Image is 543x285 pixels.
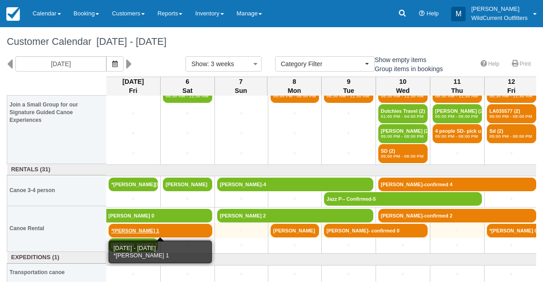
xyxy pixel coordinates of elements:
[378,124,428,143] a: [PERSON_NAME] (2)05:00 PM - 08:00 PM
[106,77,160,96] th: [DATE] Fri
[163,109,212,118] a: +
[109,270,158,279] a: +
[109,224,212,237] a: *[PERSON_NAME] 1
[275,56,375,72] button: Category Filter
[217,226,266,235] a: +
[324,129,373,138] a: +
[163,241,212,250] a: +
[435,93,479,99] em: 08:30 AM - 11:30 AM
[433,124,482,143] a: 4 people SD- pick up (3)05:00 PM - 08:00 PM
[163,194,212,204] a: +
[487,241,536,250] a: +
[487,149,536,158] a: +
[381,114,425,119] em: 01:00 PM - 04:00 PM
[327,93,371,99] em: 08:30 AM - 11:30 AM
[433,270,482,279] a: +
[109,109,158,118] a: +
[217,129,266,138] a: +
[378,241,428,250] a: +
[271,194,319,204] a: +
[433,241,482,250] a: +
[273,93,316,99] em: 05:00 PM - 08:00 PM
[471,5,528,14] p: [PERSON_NAME]
[163,149,212,158] a: +
[322,77,376,96] th: 9 Tue
[109,149,158,158] a: +
[163,270,212,279] a: +
[324,149,373,158] a: +
[191,60,207,68] span: Show
[433,149,482,158] a: +
[271,270,319,279] a: +
[471,14,528,23] p: WildCurrent Outfitters
[376,77,430,96] th: 10 Wed
[490,134,533,139] em: 05:00 PM - 08:00 PM
[271,241,319,250] a: +
[217,109,266,118] a: +
[435,114,479,119] em: 05:00 PM - 08:00 PM
[419,11,425,17] i: Help
[217,178,373,191] a: [PERSON_NAME]-4
[160,77,214,96] th: 6 Sat
[324,109,373,118] a: +
[271,224,319,237] a: [PERSON_NAME]
[91,36,167,47] span: [DATE] - [DATE]
[487,270,536,279] a: +
[490,114,533,119] em: 05:00 PM - 08:00 PM
[217,209,373,222] a: [PERSON_NAME] 2
[381,134,425,139] em: 05:00 PM - 08:00 PM
[6,7,20,21] img: checkfront-main-nav-mini-logo.png
[378,104,428,123] a: Dutchies Travel (2)01:00 PM - 04:00 PM
[217,270,266,279] a: +
[378,178,536,191] a: [PERSON_NAME]-confirmed 4
[163,129,212,138] a: +
[433,104,482,123] a: [PERSON_NAME] (2)05:00 PM - 08:00 PM
[364,65,450,72] span: Group items in bookings
[427,10,439,17] span: Help
[378,209,536,222] a: [PERSON_NAME]-confirmed 2
[271,109,319,118] a: +
[381,154,425,159] em: 05:00 PM - 08:00 PM
[324,224,428,237] a: [PERSON_NAME]- confirmed 0
[430,77,484,96] th: 11 Thu
[378,144,428,163] a: SD (2)05:00 PM - 08:00 PM
[214,77,267,96] th: 7 Sun
[364,53,432,67] label: Show empty items
[271,149,319,158] a: +
[364,56,433,63] span: Show empty items
[435,134,479,139] em: 05:00 PM - 08:00 PM
[207,60,234,68] span: : 3 weeks
[433,226,482,235] a: +
[484,77,538,96] th: 12 Fri
[487,194,536,204] a: +
[7,36,536,47] h1: Customer Calendar
[364,62,449,76] label: Group items in bookings
[217,194,266,204] a: +
[487,124,536,143] a: Sd (2)05:00 PM - 08:00 PM
[506,58,536,71] a: Print
[281,59,363,68] span: Category Filter
[487,104,536,123] a: LA035577 (2)05:00 PM - 08:00 PM
[381,93,425,99] em: 08:30 AM - 11:30 AM
[271,129,319,138] a: +
[109,178,158,191] a: *[PERSON_NAME][MEDICAL_DATA] 4
[324,192,482,206] a: Jazz P-- Confirmed-5
[109,238,158,252] a: [PERSON_NAME] 2&3 (2)
[163,178,212,191] a: [PERSON_NAME]
[378,270,428,279] a: +
[324,270,373,279] a: +
[106,209,213,222] a: [PERSON_NAME] 0
[7,206,107,252] th: Canoe Rental
[109,194,158,204] a: +
[7,175,107,206] th: Canoe 3-4 person
[217,241,266,250] a: +
[324,241,373,250] a: +
[451,7,466,21] div: M
[475,58,505,71] a: Help
[10,253,105,262] a: Expeditions (1)
[10,165,105,174] a: Rentals (31)
[166,93,210,99] em: 08:30 AM - 11:30 AM
[267,77,322,96] th: 8 Mon
[490,93,533,99] em: 08:30 AM - 11:30 AM
[7,263,107,282] th: Transportation canoe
